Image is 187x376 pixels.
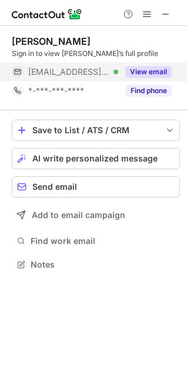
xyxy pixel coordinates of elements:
img: ContactOut v5.3.10 [12,7,82,21]
button: AI write personalized message [12,148,180,169]
button: Reveal Button [125,85,172,97]
div: Sign in to view [PERSON_NAME]’s full profile [12,48,180,59]
button: Add to email campaign [12,205,180,226]
div: Save to List / ATS / CRM [32,126,159,135]
button: Reveal Button [125,66,172,78]
span: AI write personalized message [32,154,158,163]
span: Find work email [31,236,175,246]
span: [EMAIL_ADDRESS][DOMAIN_NAME] [28,67,109,77]
button: Notes [12,256,180,273]
button: save-profile-one-click [12,120,180,141]
span: Notes [31,259,175,270]
button: Find work email [12,233,180,249]
span: Send email [32,182,77,192]
div: [PERSON_NAME] [12,35,91,47]
span: Add to email campaign [32,210,125,220]
button: Send email [12,176,180,197]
